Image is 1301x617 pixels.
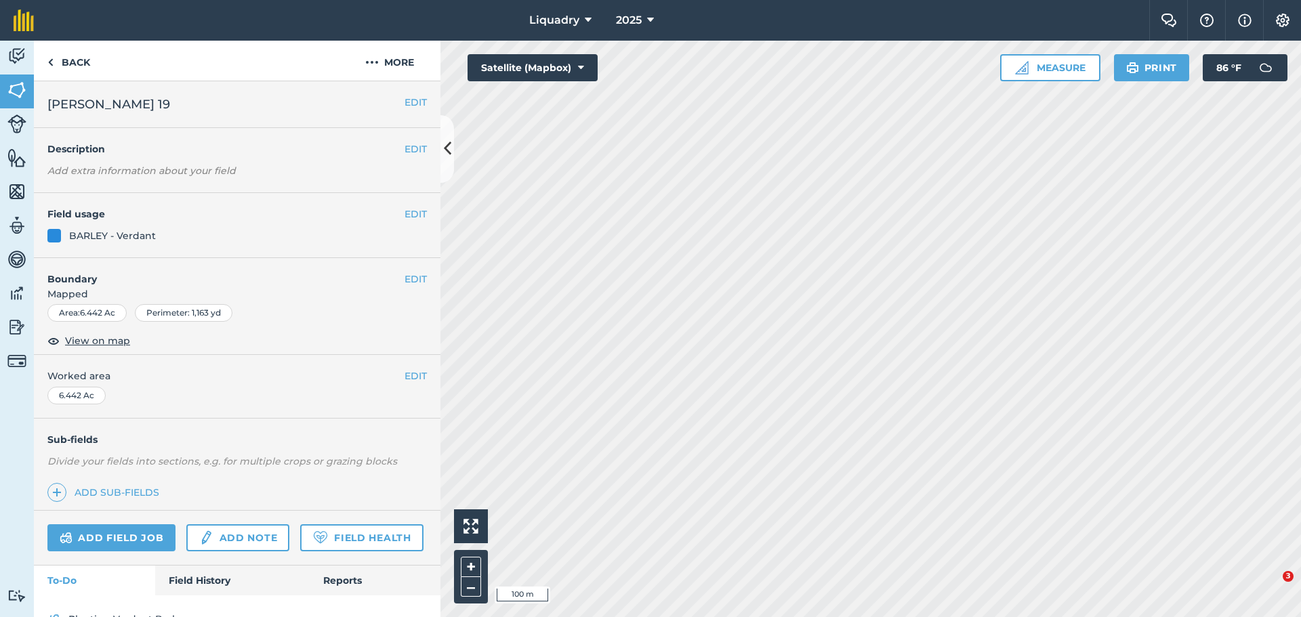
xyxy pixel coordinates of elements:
[7,352,26,370] img: svg+xml;base64,PD94bWwgdmVyc2lvbj0iMS4wIiBlbmNvZGluZz0idXRmLTgiPz4KPCEtLSBHZW5lcmF0b3I6IEFkb2JlIE...
[310,566,440,595] a: Reports
[7,589,26,602] img: svg+xml;base64,PD94bWwgdmVyc2lvbj0iMS4wIiBlbmNvZGluZz0idXRmLTgiPz4KPCEtLSBHZW5lcmF0b3I6IEFkb2JlIE...
[405,142,427,156] button: EDIT
[47,304,127,322] div: Area : 6.442 Ac
[47,368,427,383] span: Worked area
[47,207,405,221] h4: Field usage
[1161,14,1177,27] img: Two speech bubbles overlapping with the left bubble in the forefront
[616,12,642,28] span: 2025
[405,207,427,221] button: EDIT
[1199,14,1215,27] img: A question mark icon
[1216,54,1241,81] span: 86 ° F
[60,530,73,546] img: svg+xml;base64,PD94bWwgdmVyc2lvbj0iMS4wIiBlbmNvZGluZz0idXRmLTgiPz4KPCEtLSBHZW5lcmF0b3I6IEFkb2JlIE...
[7,80,26,100] img: svg+xml;base64,PHN2ZyB4bWxucz0iaHR0cDovL3d3dy53My5vcmcvMjAwMC9zdmciIHdpZHRoPSI1NiIgaGVpZ2h0PSI2MC...
[135,304,232,322] div: Perimeter : 1,163 yd
[47,387,106,404] div: 6.442 Ac
[47,524,175,551] a: Add field job
[1203,54,1287,81] button: 86 °F
[461,557,481,577] button: +
[47,54,54,70] img: svg+xml;base64,PHN2ZyB4bWxucz0iaHR0cDovL3d3dy53My5vcmcvMjAwMC9zdmciIHdpZHRoPSI5IiBoZWlnaHQ9IjI0Ii...
[300,524,423,551] a: Field Health
[339,41,440,81] button: More
[1114,54,1190,81] button: Print
[461,577,481,597] button: –
[47,165,236,177] em: Add extra information about your field
[1255,571,1287,603] iframe: Intercom live chat
[529,12,579,28] span: Liquadry
[1252,54,1279,81] img: svg+xml;base64,PD94bWwgdmVyc2lvbj0iMS4wIiBlbmNvZGluZz0idXRmLTgiPz4KPCEtLSBHZW5lcmF0b3I6IEFkb2JlIE...
[1238,12,1252,28] img: svg+xml;base64,PHN2ZyB4bWxucz0iaHR0cDovL3d3dy53My5vcmcvMjAwMC9zdmciIHdpZHRoPSIxNyIgaGVpZ2h0PSIxNy...
[1015,61,1029,75] img: Ruler icon
[14,9,34,31] img: fieldmargin Logo
[7,46,26,66] img: svg+xml;base64,PD94bWwgdmVyc2lvbj0iMS4wIiBlbmNvZGluZz0idXRmLTgiPz4KPCEtLSBHZW5lcmF0b3I6IEFkb2JlIE...
[7,283,26,303] img: svg+xml;base64,PD94bWwgdmVyc2lvbj0iMS4wIiBlbmNvZGluZz0idXRmLTgiPz4KPCEtLSBHZW5lcmF0b3I6IEFkb2JlIE...
[1000,54,1100,81] button: Measure
[463,519,478,534] img: Four arrows, one pointing top left, one top right, one bottom right and the last bottom left
[186,524,289,551] a: Add note
[47,483,165,502] a: Add sub-fields
[7,317,26,337] img: svg+xml;base64,PD94bWwgdmVyc2lvbj0iMS4wIiBlbmNvZGluZz0idXRmLTgiPz4KPCEtLSBHZW5lcmF0b3I6IEFkb2JlIE...
[69,228,156,243] div: BARLEY - Verdant
[34,432,440,447] h4: Sub-fields
[34,286,440,301] span: Mapped
[1275,14,1291,27] img: A cog icon
[1126,60,1139,76] img: svg+xml;base64,PHN2ZyB4bWxucz0iaHR0cDovL3d3dy53My5vcmcvMjAwMC9zdmciIHdpZHRoPSIxOSIgaGVpZ2h0PSIyNC...
[468,54,598,81] button: Satellite (Mapbox)
[7,148,26,168] img: svg+xml;base64,PHN2ZyB4bWxucz0iaHR0cDovL3d3dy53My5vcmcvMjAwMC9zdmciIHdpZHRoPSI1NiIgaGVpZ2h0PSI2MC...
[7,114,26,133] img: svg+xml;base64,PD94bWwgdmVyc2lvbj0iMS4wIiBlbmNvZGluZz0idXRmLTgiPz4KPCEtLSBHZW5lcmF0b3I6IEFkb2JlIE...
[405,95,427,110] button: EDIT
[34,41,104,81] a: Back
[65,333,130,348] span: View on map
[34,566,155,595] a: To-Do
[7,182,26,202] img: svg+xml;base64,PHN2ZyB4bWxucz0iaHR0cDovL3d3dy53My5vcmcvMjAwMC9zdmciIHdpZHRoPSI1NiIgaGVpZ2h0PSI2MC...
[47,142,427,156] h4: Description
[7,249,26,270] img: svg+xml;base64,PD94bWwgdmVyc2lvbj0iMS4wIiBlbmNvZGluZz0idXRmLTgiPz4KPCEtLSBHZW5lcmF0b3I6IEFkb2JlIE...
[47,455,397,467] em: Divide your fields into sections, e.g. for multiple crops or grazing blocks
[7,215,26,236] img: svg+xml;base64,PD94bWwgdmVyc2lvbj0iMS4wIiBlbmNvZGluZz0idXRmLTgiPz4KPCEtLSBHZW5lcmF0b3I6IEFkb2JlIE...
[34,258,405,286] h4: Boundary
[405,272,427,286] button: EDIT
[405,368,427,383] button: EDIT
[47,333,130,349] button: View on map
[199,530,213,546] img: svg+xml;base64,PD94bWwgdmVyc2lvbj0iMS4wIiBlbmNvZGluZz0idXRmLTgiPz4KPCEtLSBHZW5lcmF0b3I6IEFkb2JlIE...
[365,54,379,70] img: svg+xml;base64,PHN2ZyB4bWxucz0iaHR0cDovL3d3dy53My5vcmcvMjAwMC9zdmciIHdpZHRoPSIyMCIgaGVpZ2h0PSIyNC...
[47,333,60,349] img: svg+xml;base64,PHN2ZyB4bWxucz0iaHR0cDovL3d3dy53My5vcmcvMjAwMC9zdmciIHdpZHRoPSIxOCIgaGVpZ2h0PSIyNC...
[52,484,62,501] img: svg+xml;base64,PHN2ZyB4bWxucz0iaHR0cDovL3d3dy53My5vcmcvMjAwMC9zdmciIHdpZHRoPSIxNCIgaGVpZ2h0PSIyNC...
[47,95,170,114] span: [PERSON_NAME] 19
[155,566,309,595] a: Field History
[1283,571,1294,582] span: 3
